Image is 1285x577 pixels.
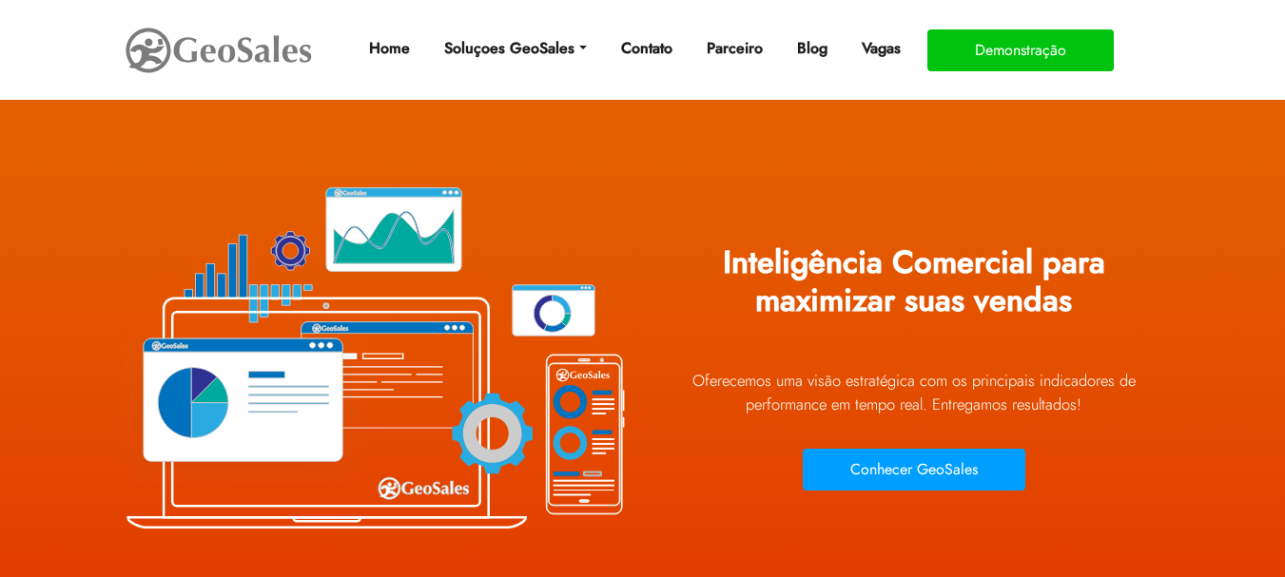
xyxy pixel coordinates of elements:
img: Plataforma GeoSales [115,143,629,570]
p: Oferecemos uma visão estratégica com os principais indicadores de performance em tempo real. Ent... [657,369,1171,416]
button: Conhecer GeoSales [803,449,1025,490]
a: Home [361,29,418,67]
button: Demonstração [927,29,1114,71]
a: Soluçoes GeoSales [437,29,594,67]
a: Contato [613,29,680,67]
a: Parceiro [699,29,770,67]
a: Vagas [854,29,908,67]
img: GeoSales [124,24,314,77]
a: Blog [789,29,835,67]
h1: Inteligência Comercial para maximizar suas vendas [657,230,1171,348]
